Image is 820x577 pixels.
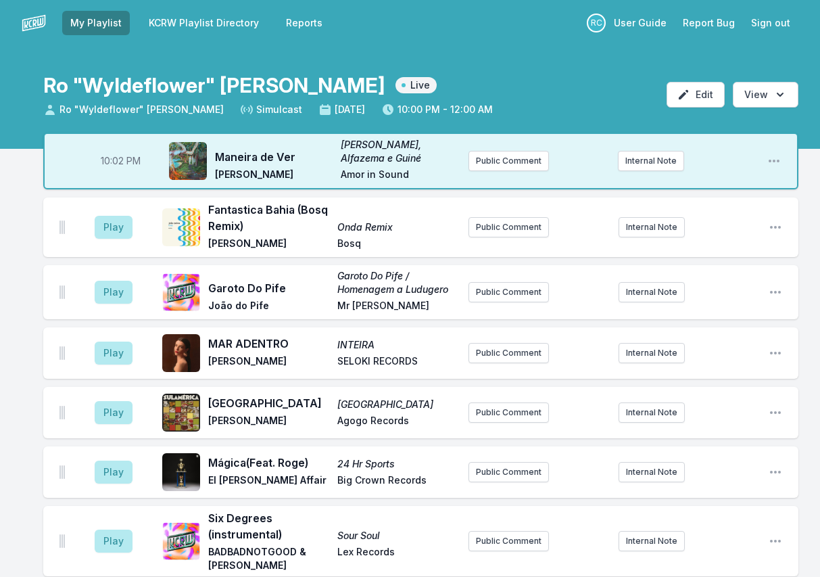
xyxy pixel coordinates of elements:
button: Public Comment [468,217,549,237]
span: Lex Records [337,545,458,572]
img: Sour Soul [162,522,200,560]
a: Report Bug [675,11,743,35]
a: KCRW Playlist Directory [141,11,267,35]
button: Public Comment [468,282,549,302]
button: Open playlist item options [767,154,781,168]
span: [PERSON_NAME] [208,237,329,253]
span: João do Pife [208,299,329,315]
button: Internal Note [619,282,685,302]
span: Live [395,77,437,93]
span: 24 Hr Sports [337,457,458,471]
button: Open playlist item options [769,465,782,479]
span: [PERSON_NAME] [208,414,329,430]
span: Onda Remix [337,221,458,234]
span: 10:00 PM - 12:00 AM [381,103,493,116]
img: logo-white-87cec1fa9cbef997252546196dc51331.png [22,11,46,35]
span: Amor in Sound [341,168,458,184]
button: Internal Note [619,217,685,237]
span: Garoto Do Pife / Homenagem a Ludugero [337,269,458,296]
span: SELOKI RECORDS [337,354,458,371]
button: Play [95,216,132,239]
img: Arruda, Alfazema e Guiné [169,142,207,180]
span: Mr [PERSON_NAME] [337,299,458,315]
span: Simulcast [240,103,302,116]
button: Public Comment [468,151,549,171]
span: Sour Soul [337,529,458,543]
button: Internal Note [619,462,685,482]
span: [DATE] [318,103,365,116]
span: Maneira de Ver [215,149,333,165]
span: [GEOGRAPHIC_DATA] [337,398,458,411]
button: Open playlist item options [769,534,782,548]
button: Play [95,281,132,304]
span: MAR ADENTRO [208,336,329,352]
span: Big Crown Records [337,474,458,490]
button: Public Comment [468,531,549,551]
button: Open playlist item options [769,221,782,234]
img: Garoto Do Pife / Homenagem a Ludugero [162,273,200,311]
a: User Guide [606,11,675,35]
a: Reports [278,11,331,35]
button: Sign out [743,11,798,35]
img: Drag Handle [59,534,65,548]
span: BADBADNOTGOOD & [PERSON_NAME] [208,545,329,572]
button: Play [95,530,132,553]
img: Drag Handle [59,465,65,479]
h1: Ro "Wyldeflower" [PERSON_NAME] [43,73,385,97]
button: Internal Note [619,402,685,423]
button: Play [95,342,132,365]
button: Open playlist item options [769,285,782,299]
span: Bosq [337,237,458,253]
img: Onda Remix [162,208,200,246]
span: [GEOGRAPHIC_DATA] [208,395,329,411]
span: INTEIRA [337,338,458,352]
span: El [PERSON_NAME] Affair [208,474,329,490]
span: Fantastica Bahia (Bosq Remix) [208,202,329,234]
span: Six Degrees (instrumental) [208,510,329,543]
img: Drag Handle [59,406,65,419]
button: Internal Note [619,531,685,551]
button: Play [95,401,132,424]
p: Rocio Contreras [587,14,606,32]
img: INTEIRA [162,334,200,372]
img: Drag Handle [59,285,65,299]
button: Public Comment [468,462,549,482]
button: Public Comment [468,343,549,363]
span: [PERSON_NAME] [215,168,333,184]
button: Public Comment [468,402,549,423]
button: Open playlist item options [769,346,782,360]
img: Drag Handle [59,346,65,360]
img: 24 Hr Sports [162,453,200,491]
span: Garoto Do Pife [208,280,329,296]
span: [PERSON_NAME] [208,354,329,371]
span: Agogo Records [337,414,458,430]
button: Edit [667,82,725,108]
button: Internal Note [618,151,684,171]
span: [PERSON_NAME], Alfazema e Guiné [341,138,458,165]
img: Drag Handle [59,221,65,234]
a: My Playlist [62,11,130,35]
button: Internal Note [619,343,685,363]
button: Open playlist item options [769,406,782,419]
span: Timestamp [101,154,141,168]
button: Play [95,461,132,484]
span: Ro "Wyldeflower" [PERSON_NAME] [43,103,224,116]
span: Mágica (Feat. Roge) [208,455,329,471]
button: Open options [733,82,798,108]
img: Sulamérica [162,394,200,432]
